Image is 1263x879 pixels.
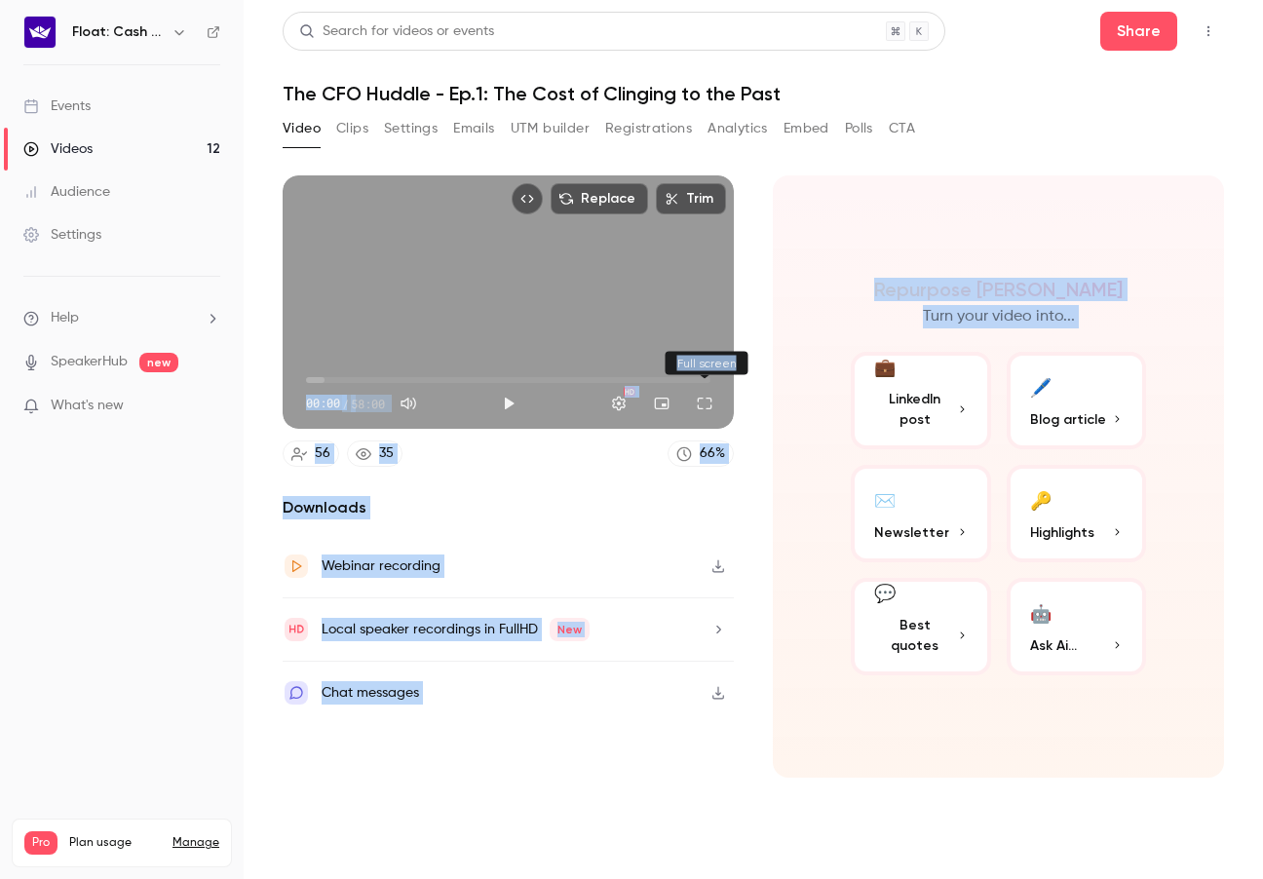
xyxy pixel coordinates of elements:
span: Best quotes [874,615,956,656]
p: Turn your video into... [923,305,1075,328]
div: Search for videos or events [299,21,494,42]
button: Registrations [605,113,692,144]
span: new [139,353,178,372]
div: Settings [23,225,101,245]
div: HD [624,387,635,397]
span: LinkedIn post [874,389,956,430]
span: Newsletter [874,522,949,543]
button: Play [489,384,528,423]
div: Full screen [666,352,748,375]
div: 💬 [874,581,896,607]
a: SpeakerHub [51,352,128,372]
button: 💼LinkedIn post [851,352,991,449]
button: Clips [336,113,368,144]
div: 🖊️ [1030,371,1052,401]
button: Analytics [708,113,768,144]
button: Settings [384,113,438,144]
div: Audience [23,182,110,202]
div: 35 [379,443,394,464]
button: ✉️Newsletter [851,465,991,562]
button: Embed [784,113,829,144]
button: Mute [389,384,428,423]
div: Local speaker recordings in FullHD [322,618,590,641]
span: Help [51,308,79,328]
button: Turn on miniplayer [642,384,681,423]
button: 🖊️Blog article [1007,352,1147,449]
span: Highlights [1030,522,1094,543]
h2: Repurpose [PERSON_NAME] [874,278,1123,301]
iframe: Noticeable Trigger [197,398,220,415]
h6: Float: Cash Flow Intelligence Series [72,22,164,42]
div: 00:00 [306,395,385,412]
div: Videos [23,139,93,159]
div: 🤖 [1030,597,1052,628]
li: help-dropdown-opener [23,308,220,328]
div: 💼 [874,355,896,381]
div: ✉️ [874,484,896,515]
span: New [550,618,590,641]
button: Embed video [512,183,543,214]
h2: Downloads [283,496,734,519]
button: Settings [599,384,638,423]
div: 🔑 [1030,484,1052,515]
span: What's new [51,396,124,416]
h1: The CFO Huddle - Ep.1: The Cost of Clinging to the Past [283,82,1224,105]
button: Top Bar Actions [1193,16,1224,47]
img: Float: Cash Flow Intelligence Series [24,17,56,48]
button: 💬Best quotes [851,578,991,675]
button: Full screen [685,384,724,423]
button: Replace [551,183,648,214]
span: 58:00 [351,395,385,412]
button: Trim [656,183,726,214]
span: Plan usage [69,835,161,851]
a: Manage [172,835,219,851]
button: CTA [889,113,915,144]
div: Events [23,96,91,116]
button: Emails [453,113,494,144]
a: 56 [283,440,339,467]
button: Polls [845,113,873,144]
button: Video [283,113,321,144]
div: Chat messages [322,681,419,705]
button: UTM builder [511,113,590,144]
button: 🔑Highlights [1007,465,1147,562]
span: Blog article [1030,409,1106,430]
button: 🤖Ask Ai... [1007,578,1147,675]
span: Ask Ai... [1030,635,1077,656]
a: 35 [347,440,402,467]
span: Pro [24,831,57,855]
div: 66 % [700,443,725,464]
a: 66% [668,440,734,467]
div: 56 [315,443,330,464]
span: / [342,395,349,412]
button: Share [1100,12,1177,51]
div: Webinar recording [322,554,440,578]
span: 00:00 [306,395,340,412]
